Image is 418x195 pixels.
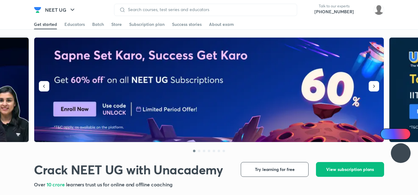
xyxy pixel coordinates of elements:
[111,19,122,29] a: Store
[391,132,407,136] span: Ai Doubts
[326,166,374,173] span: View subscription plans
[302,4,314,16] img: call-us
[34,6,41,14] img: Company Logo
[314,9,354,15] a: [PHONE_NUMBER]
[172,19,202,29] a: Success stories
[380,128,411,140] a: Ai Doubts
[92,21,104,27] div: Batch
[64,19,85,29] a: Educators
[209,21,234,27] div: About exam
[129,19,165,29] a: Subscription plan
[129,21,165,27] div: Subscription plan
[255,166,295,173] span: Try learning for free
[66,181,173,188] span: learners trust us for online and offline coaching
[41,4,80,16] button: NEET UG
[316,162,384,177] button: View subscription plans
[384,132,389,136] img: Icon
[111,21,122,27] div: Store
[314,4,354,9] p: Talk to our experts
[209,19,234,29] a: About exam
[359,5,369,15] img: avatar
[397,149,404,157] img: ttu
[64,21,85,27] div: Educators
[34,181,47,188] span: Over
[34,21,57,27] div: Get started
[34,19,57,29] a: Get started
[34,162,223,177] h1: Crack NEET UG with Unacademy
[172,21,202,27] div: Success stories
[92,19,104,29] a: Batch
[374,5,384,15] img: Mahi Singh
[125,7,292,12] input: Search courses, test series and educators
[47,181,66,188] span: 10 crore
[241,162,309,177] button: Try learning for free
